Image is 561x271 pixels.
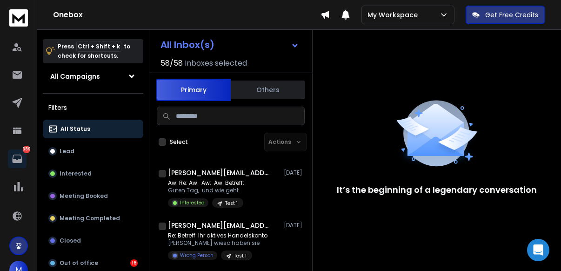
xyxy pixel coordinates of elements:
h1: All Campaigns [50,72,100,81]
h1: All Inbox(s) [160,40,214,49]
h1: Onebox [53,9,321,20]
p: [DATE] [284,222,305,229]
button: Closed [43,231,143,250]
button: Interested [43,164,143,183]
button: All Inbox(s) [153,35,307,54]
p: 389 [23,146,30,153]
button: Primary [156,79,231,101]
p: Aw: Re: Aw: Aw: Aw: Betreff: [168,179,244,187]
p: Re: Betreff: Ihr aktives Handelskonto [168,232,267,239]
p: Test 1 [225,200,238,207]
p: Test 1 [234,252,247,259]
h3: Filters [43,101,143,114]
p: It’s the beginning of a legendary conversation [337,183,537,196]
label: Select [170,138,188,146]
h1: [PERSON_NAME][EMAIL_ADDRESS][DOMAIN_NAME] [168,168,270,177]
img: logo [9,9,28,27]
h3: Inboxes selected [185,58,247,69]
button: Meeting Booked [43,187,143,205]
button: Get Free Credits [466,6,545,24]
span: 58 / 58 [160,58,183,69]
button: Meeting Completed [43,209,143,228]
p: Out of office [60,259,98,267]
p: [DATE] [284,169,305,176]
button: Lead [43,142,143,161]
button: Others [231,80,305,100]
p: Interested [60,170,92,177]
p: Lead [60,148,74,155]
p: Meeting Completed [60,215,120,222]
p: Wrong Person [180,252,214,259]
button: All Campaigns [43,67,143,86]
a: 389 [8,149,27,168]
p: [PERSON_NAME] wieso haben sie [168,239,267,247]
button: All Status [43,120,143,138]
p: Closed [60,237,81,244]
p: All Status [60,125,90,133]
p: Press to check for shortcuts. [58,42,130,61]
p: Get Free Credits [485,10,538,20]
div: 16 [130,259,138,267]
p: My Workspace [367,10,421,20]
p: Guten Tag, und wie geht [168,187,244,194]
div: Open Intercom Messenger [527,239,549,261]
span: Ctrl + Shift + k [76,41,121,52]
p: Meeting Booked [60,192,108,200]
h1: [PERSON_NAME][EMAIL_ADDRESS][DOMAIN_NAME] [168,221,270,230]
p: Interested [180,199,205,206]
